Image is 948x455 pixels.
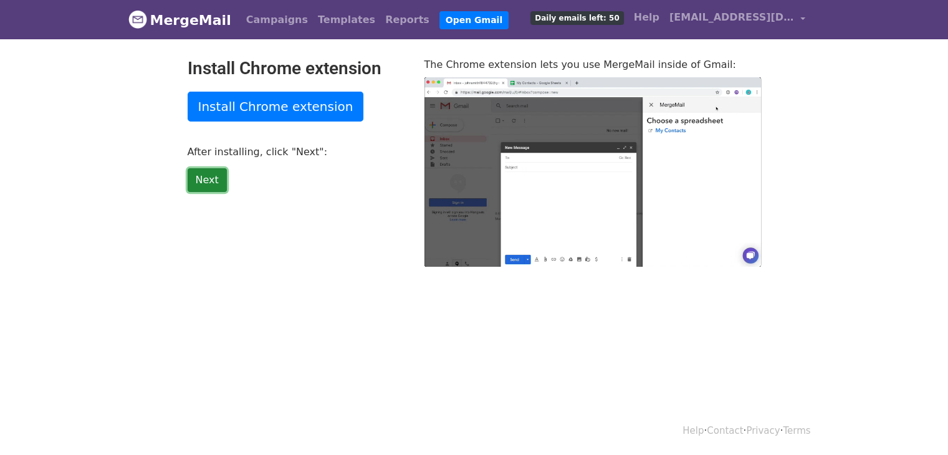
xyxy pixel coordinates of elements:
[128,10,147,29] img: MergeMail logo
[629,5,664,30] a: Help
[188,92,364,122] a: Install Chrome extension
[380,7,434,32] a: Reports
[525,5,628,30] a: Daily emails left: 50
[707,425,743,436] a: Contact
[783,425,810,436] a: Terms
[424,58,761,71] p: The Chrome extension lets you use MergeMail inside of Gmail:
[669,10,794,25] span: [EMAIL_ADDRESS][DOMAIN_NAME]
[313,7,380,32] a: Templates
[188,58,406,79] h2: Install Chrome extension
[241,7,313,32] a: Campaigns
[664,5,810,34] a: [EMAIL_ADDRESS][DOMAIN_NAME]
[746,425,780,436] a: Privacy
[128,7,231,33] a: MergeMail
[886,395,948,455] iframe: Chat Widget
[188,168,227,192] a: Next
[439,11,509,29] a: Open Gmail
[682,425,704,436] a: Help
[530,11,623,25] span: Daily emails left: 50
[188,145,406,158] p: After installing, click "Next":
